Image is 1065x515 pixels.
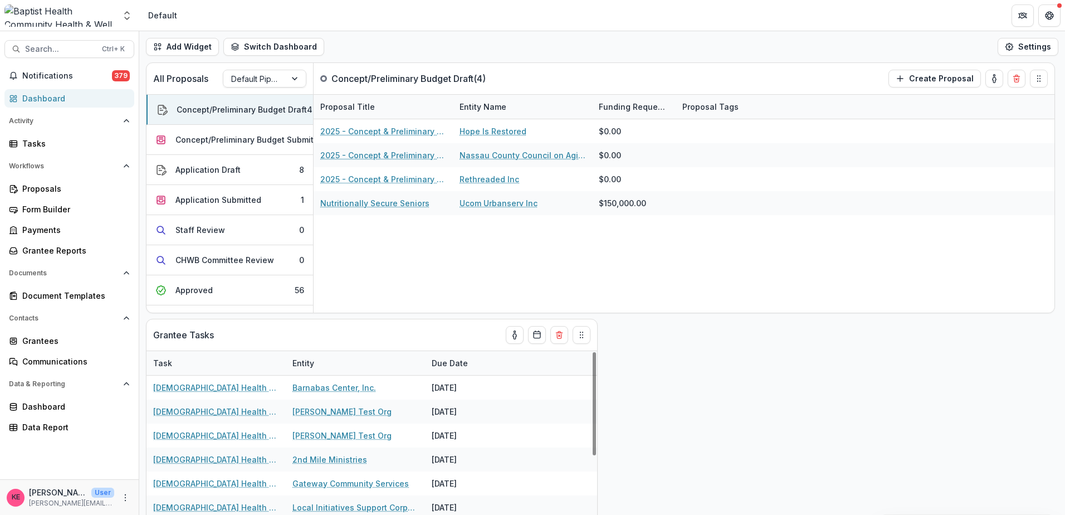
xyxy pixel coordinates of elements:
a: Gateway Community Services [292,478,409,489]
div: [DATE] [425,400,509,424]
div: Entity [286,351,425,375]
button: toggle-assigned-to-me [506,326,524,344]
div: Funding Requested [592,101,676,113]
p: Grantee Tasks [153,328,214,342]
a: [DEMOGRAPHIC_DATA] Health Strategic Investment Impact Report 2 [153,454,279,465]
a: [PERSON_NAME] Test Org [292,430,392,441]
div: Entity Name [453,101,513,113]
div: 1 [301,194,304,206]
div: Due Date [425,357,475,369]
div: Staff Review [175,224,225,236]
div: Data Report [22,421,125,433]
button: Application Draft8 [146,155,313,185]
div: Funding Requested [592,95,676,119]
div: 0 [299,224,304,236]
button: Open Data & Reporting [4,375,134,393]
div: 4 [307,104,312,115]
div: Proposal Title [314,95,453,119]
div: Katie E [12,494,20,501]
div: Application Submitted [175,194,261,206]
button: Drag [1030,70,1048,88]
span: Data & Reporting [9,380,119,388]
div: Task [146,357,179,369]
div: CHWB Committee Review [175,254,274,266]
div: Grantees [22,335,125,347]
a: 2025 - Concept & Preliminary Budget Form [320,149,446,161]
a: 2025 - Concept & Preliminary Budget Form [320,173,446,185]
div: Entity Name [453,95,592,119]
div: Grantee Reports [22,245,125,256]
a: Barnabas Center, Inc. [292,382,376,393]
button: Open Workflows [4,157,134,175]
button: Switch Dashboard [223,38,324,56]
div: [DATE] [425,472,509,495]
div: $150,000.00 [599,197,646,209]
button: Partners [1012,4,1034,27]
p: Concept/Preliminary Budget Draft ( 4 ) [331,72,486,85]
div: 56 [295,284,304,296]
p: All Proposals [153,72,208,85]
span: Activity [9,117,119,125]
div: $0.00 [599,149,621,161]
div: Proposal Tags [676,95,815,119]
p: [PERSON_NAME] [29,487,87,498]
div: Approved [175,284,213,296]
a: Grantees [4,332,134,350]
button: CHWB Committee Review0 [146,245,313,275]
button: Open Activity [4,112,134,130]
div: [DATE] [425,376,509,400]
button: Open entity switcher [119,4,135,27]
span: Documents [9,269,119,277]
a: Communications [4,352,134,371]
a: Proposals [4,179,134,198]
div: Payments [22,224,125,236]
a: 2nd Mile Ministries [292,454,367,465]
button: Settings [998,38,1058,56]
a: Nassau County Council on Aging [460,149,585,161]
button: Concept/Preliminary Budget Submitted1 [146,125,313,155]
button: Delete card [1008,70,1025,88]
span: 379 [112,70,130,81]
div: 0 [299,254,304,266]
a: [DEMOGRAPHIC_DATA] Health Strategic Investment Impact Report 2 [153,502,279,513]
a: [PERSON_NAME] Test Org [292,406,392,417]
button: Calendar [528,326,546,344]
a: Document Templates [4,286,134,305]
div: Proposals [22,183,125,195]
span: Contacts [9,314,119,322]
div: $0.00 [599,125,621,137]
div: Dashboard [22,401,125,412]
div: Due Date [425,351,509,375]
div: Communications [22,356,125,367]
p: User [91,488,114,498]
button: Drag [573,326,590,344]
div: [DATE] [425,448,509,472]
button: More [119,491,132,504]
a: Dashboard [4,397,134,416]
a: Local Initiatives Support Corporation [292,502,418,513]
button: Search... [4,40,134,58]
button: Add Widget [146,38,219,56]
div: Application Draft [175,164,241,176]
a: [DEMOGRAPHIC_DATA] Health Strategic Investment Impact Report [153,406,279,417]
a: [DEMOGRAPHIC_DATA] Health Strategic Investment Impact Report 2 [153,478,279,489]
a: 2025 - Concept & Preliminary Budget Form [320,125,446,137]
a: Tasks [4,134,134,153]
a: Nutritionally Secure Seniors [320,197,429,209]
div: Task [146,351,286,375]
button: Delete card [550,326,568,344]
div: Ctrl + K [100,43,127,55]
div: Proposal Title [314,101,382,113]
p: [PERSON_NAME][EMAIL_ADDRESS][DOMAIN_NAME] [29,498,114,508]
a: Hope Is Restored [460,125,526,137]
div: Dashboard [22,93,125,104]
button: Create Proposal [888,70,981,88]
nav: breadcrumb [144,7,182,23]
button: Open Documents [4,264,134,282]
button: Concept/Preliminary Budget Draft4 [146,95,313,125]
div: Concept/Preliminary Budget Draft [177,104,307,115]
